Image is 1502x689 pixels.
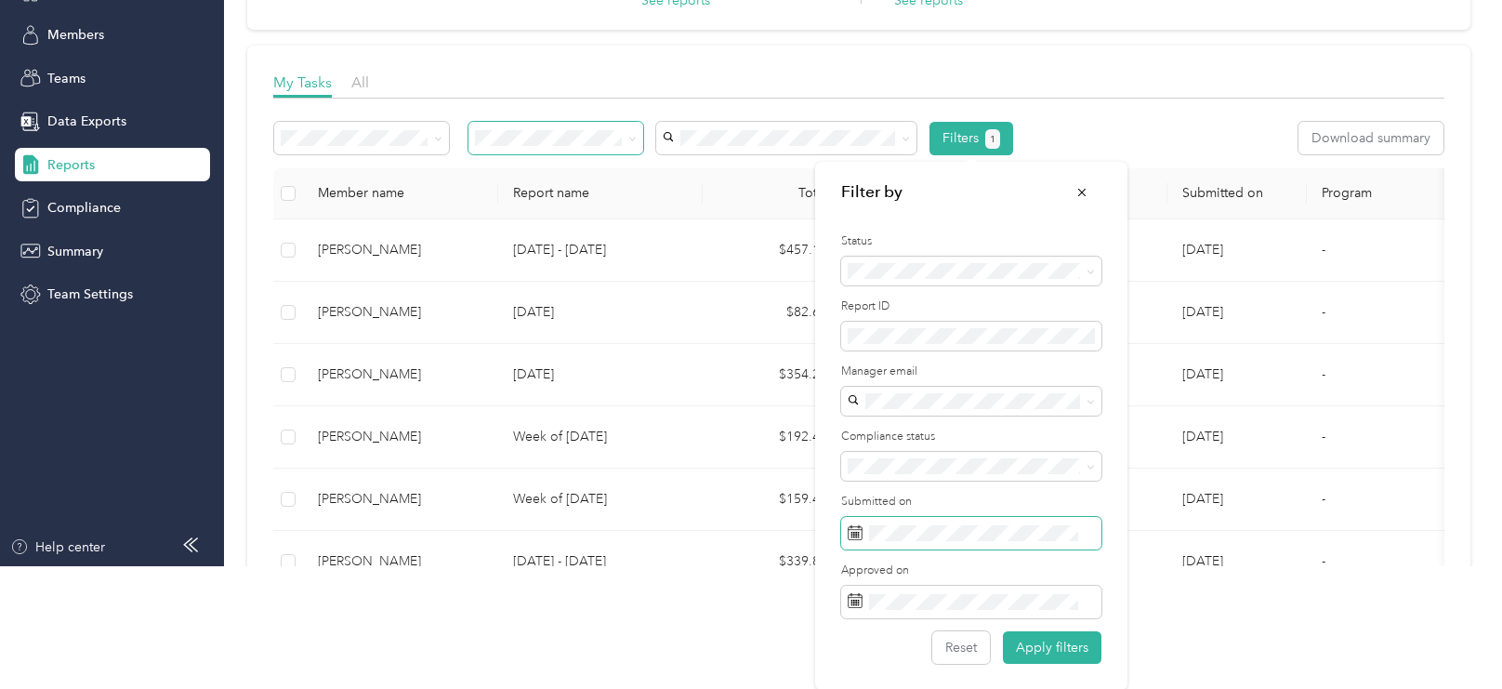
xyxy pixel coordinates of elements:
[718,185,827,201] div: Total
[1003,631,1101,664] button: Apply filters
[1182,553,1223,569] span: [DATE]
[703,219,842,282] td: $457.10
[841,429,1101,445] label: Compliance status
[303,168,498,219] th: Member name
[703,282,842,344] td: $82.60
[351,73,369,91] span: All
[47,198,121,218] span: Compliance
[990,131,995,148] span: 1
[318,185,483,201] div: Member name
[318,551,483,572] div: [PERSON_NAME]
[703,531,842,593] td: $339.80
[47,155,95,175] span: Reports
[841,180,903,204] strong: title
[47,25,104,45] span: Members
[318,427,483,447] div: [PERSON_NAME]
[703,406,842,469] td: $192.40
[932,631,990,664] button: Reset
[1398,585,1502,689] iframe: Everlance-gr Chat Button Frame
[841,233,1101,250] label: Status
[318,302,483,323] div: [PERSON_NAME]
[513,240,688,260] p: [DATE] - [DATE]
[703,469,842,531] td: $159.40
[841,298,1101,315] label: Report ID
[513,364,688,385] p: [DATE]
[10,537,105,557] button: Help center
[985,129,1001,149] button: 1
[1182,491,1223,507] span: [DATE]
[513,427,688,447] p: Week of [DATE]
[513,551,688,572] p: [DATE] - [DATE]
[513,302,688,323] p: [DATE]
[929,122,1014,155] button: Filters1
[703,344,842,406] td: $354.25
[1182,429,1223,444] span: [DATE]
[841,494,1101,510] label: Submitted on
[498,168,703,219] th: Report name
[1182,366,1223,382] span: [DATE]
[47,242,103,261] span: Summary
[318,240,483,260] div: [PERSON_NAME]
[1182,242,1223,258] span: [DATE]
[841,364,1101,380] label: Manager email
[47,112,126,131] span: Data Exports
[1167,168,1307,219] th: Submitted on
[318,489,483,510] div: [PERSON_NAME]
[273,73,332,91] span: My Tasks
[47,285,133,304] span: Team Settings
[841,563,1101,579] label: Approved on
[1298,122,1443,154] button: Download summary
[318,364,483,385] div: [PERSON_NAME]
[1182,304,1223,320] span: [DATE]
[47,69,86,88] span: Teams
[513,489,688,510] p: Week of [DATE]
